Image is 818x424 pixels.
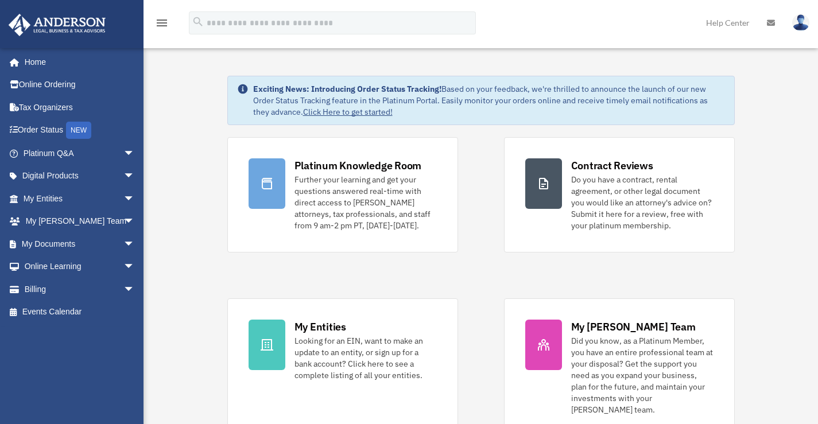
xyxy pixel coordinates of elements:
[8,119,152,142] a: Order StatusNEW
[192,15,204,28] i: search
[8,165,152,188] a: Digital Productsarrow_drop_down
[294,158,422,173] div: Platinum Knowledge Room
[253,84,441,94] strong: Exciting News: Introducing Order Status Tracking!
[294,174,437,231] div: Further your learning and get your questions answered real-time with direct access to [PERSON_NAM...
[123,278,146,301] span: arrow_drop_down
[5,14,109,36] img: Anderson Advisors Platinum Portal
[123,142,146,165] span: arrow_drop_down
[227,137,458,252] a: Platinum Knowledge Room Further your learning and get your questions answered real-time with dire...
[8,301,152,324] a: Events Calendar
[123,232,146,256] span: arrow_drop_down
[571,174,714,231] div: Do you have a contract, rental agreement, or other legal document you would like an attorney's ad...
[8,96,152,119] a: Tax Organizers
[253,83,725,118] div: Based on your feedback, we're thrilled to announce the launch of our new Order Status Tracking fe...
[571,158,653,173] div: Contract Reviews
[571,320,696,334] div: My [PERSON_NAME] Team
[123,165,146,188] span: arrow_drop_down
[8,210,152,233] a: My [PERSON_NAME] Teamarrow_drop_down
[123,255,146,279] span: arrow_drop_down
[66,122,91,139] div: NEW
[155,20,169,30] a: menu
[792,14,809,31] img: User Pic
[8,232,152,255] a: My Documentsarrow_drop_down
[504,137,735,252] a: Contract Reviews Do you have a contract, rental agreement, or other legal document you would like...
[8,255,152,278] a: Online Learningarrow_drop_down
[8,278,152,301] a: Billingarrow_drop_down
[294,335,437,381] div: Looking for an EIN, want to make an update to an entity, or sign up for a bank account? Click her...
[123,210,146,234] span: arrow_drop_down
[294,320,346,334] div: My Entities
[571,335,714,415] div: Did you know, as a Platinum Member, you have an entire professional team at your disposal? Get th...
[8,187,152,210] a: My Entitiesarrow_drop_down
[8,73,152,96] a: Online Ordering
[155,16,169,30] i: menu
[303,107,393,117] a: Click Here to get started!
[123,187,146,211] span: arrow_drop_down
[8,50,146,73] a: Home
[8,142,152,165] a: Platinum Q&Aarrow_drop_down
